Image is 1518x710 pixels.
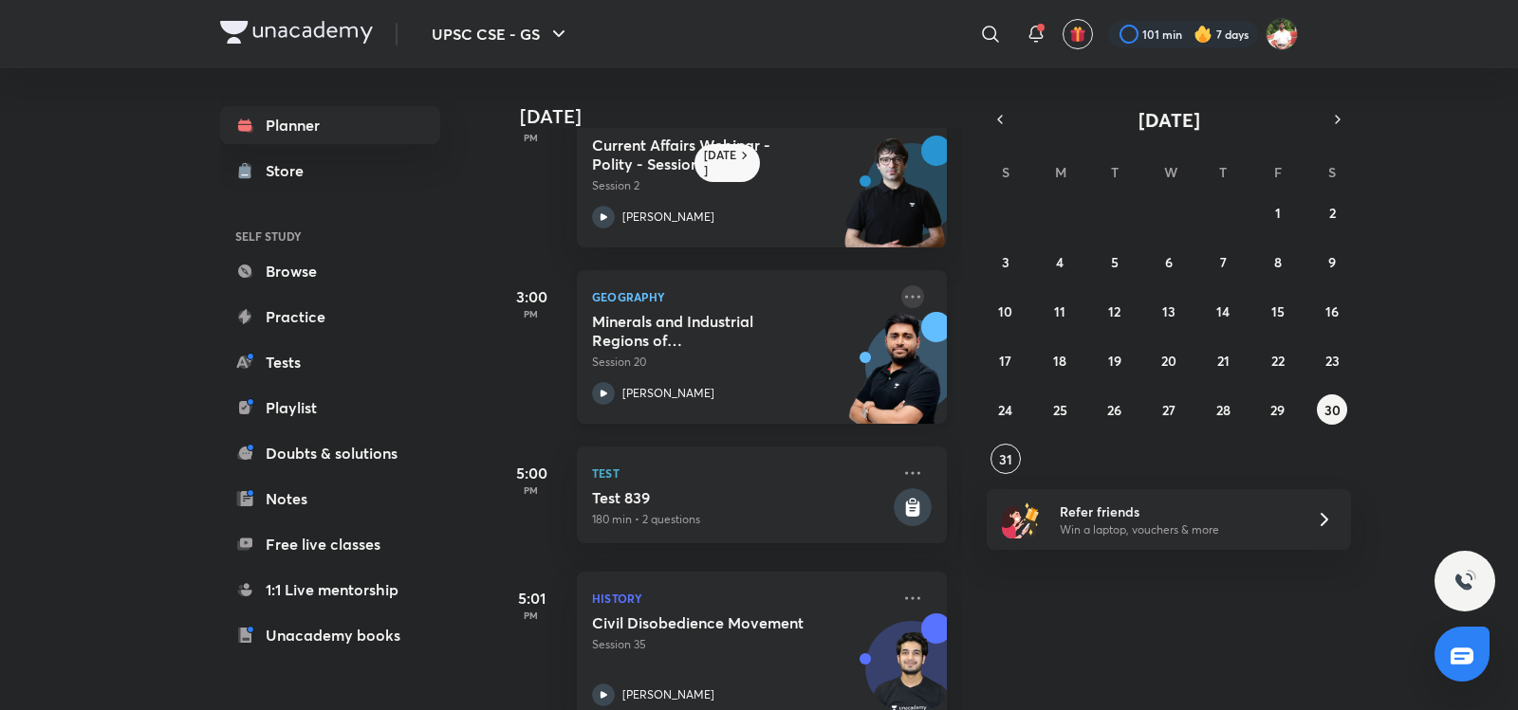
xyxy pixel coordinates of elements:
[998,302,1012,320] abbr: August 10, 2025
[999,450,1012,468] abbr: August 31, 2025
[1056,253,1064,271] abbr: August 4, 2025
[990,394,1021,425] button: August 24, 2025
[266,159,315,182] div: Store
[592,511,890,528] p: 180 min • 2 questions
[220,252,440,290] a: Browse
[1045,296,1075,326] button: August 11, 2025
[1216,401,1231,419] abbr: August 28, 2025
[220,434,440,472] a: Doubts & solutions
[990,296,1021,326] button: August 10, 2025
[1329,204,1336,222] abbr: August 2, 2025
[220,21,373,44] img: Company Logo
[1164,163,1177,181] abbr: Wednesday
[1328,253,1336,271] abbr: August 9, 2025
[1325,302,1339,320] abbr: August 16, 2025
[1216,302,1230,320] abbr: August 14, 2025
[1045,345,1075,375] button: August 18, 2025
[1271,302,1285,320] abbr: August 15, 2025
[1266,18,1298,50] img: Shashank Soni
[1270,401,1285,419] abbr: August 29, 2025
[1219,163,1227,181] abbr: Thursday
[220,298,440,336] a: Practice
[1208,296,1238,326] button: August 14, 2025
[704,148,737,178] h6: [DATE]
[1111,163,1119,181] abbr: Tuesday
[1053,352,1066,370] abbr: August 18, 2025
[1208,246,1238,277] button: August 7, 2025
[1217,352,1230,370] abbr: August 21, 2025
[493,610,569,621] p: PM
[1013,106,1324,133] button: [DATE]
[990,345,1021,375] button: August 17, 2025
[220,525,440,563] a: Free live classes
[1100,246,1130,277] button: August 5, 2025
[592,285,890,308] p: Geography
[1325,352,1340,370] abbr: August 23, 2025
[1060,501,1293,521] h6: Refer friends
[592,312,828,350] h5: Minerals and Industrial Regions of India - I
[220,389,440,427] a: Playlist
[1053,401,1067,419] abbr: August 25, 2025
[1453,570,1476,592] img: ttu
[493,308,569,319] p: PM
[592,587,890,610] p: History
[1045,246,1075,277] button: August 4, 2025
[420,15,582,53] button: UPSC CSE - GS
[1208,394,1238,425] button: August 28, 2025
[220,571,440,609] a: 1:1 Live mentorship
[1108,302,1120,320] abbr: August 12, 2025
[1063,19,1093,49] button: avatar
[592,354,890,371] p: Session 20
[622,385,714,402] p: [PERSON_NAME]
[990,246,1021,277] button: August 3, 2025
[220,616,440,654] a: Unacademy books
[1107,401,1121,419] abbr: August 26, 2025
[1194,25,1213,44] img: streak
[1317,394,1347,425] button: August 30, 2025
[1154,345,1184,375] button: August 20, 2025
[1165,253,1173,271] abbr: August 6, 2025
[622,686,714,703] p: [PERSON_NAME]
[1317,246,1347,277] button: August 9, 2025
[1220,253,1227,271] abbr: August 7, 2025
[1263,394,1293,425] button: August 29, 2025
[842,136,947,266] img: unacademy
[493,132,569,143] p: PM
[842,312,947,443] img: unacademy
[592,636,890,653] p: Session 35
[1161,352,1176,370] abbr: August 20, 2025
[592,177,890,194] p: Session 2
[1100,296,1130,326] button: August 12, 2025
[592,613,828,632] h5: Civil Disobedience Movement
[1069,26,1086,43] img: avatar
[1208,345,1238,375] button: August 21, 2025
[1154,296,1184,326] button: August 13, 2025
[493,462,569,484] h5: 5:00
[1100,394,1130,425] button: August 26, 2025
[220,220,440,252] h6: SELF STUDY
[1263,345,1293,375] button: August 22, 2025
[1154,246,1184,277] button: August 6, 2025
[493,484,569,496] p: PM
[1162,302,1176,320] abbr: August 13, 2025
[1002,163,1009,181] abbr: Sunday
[1111,253,1119,271] abbr: August 5, 2025
[520,105,966,128] h4: [DATE]
[1324,401,1341,419] abbr: August 30, 2025
[1045,394,1075,425] button: August 25, 2025
[998,401,1012,419] abbr: August 24, 2025
[220,106,440,144] a: Planner
[1263,246,1293,277] button: August 8, 2025
[1154,394,1184,425] button: August 27, 2025
[1263,296,1293,326] button: August 15, 2025
[493,285,569,308] h5: 3:00
[220,480,440,518] a: Notes
[1274,163,1282,181] abbr: Friday
[1317,296,1347,326] button: August 16, 2025
[1002,253,1009,271] abbr: August 3, 2025
[220,152,440,190] a: Store
[1274,253,1282,271] abbr: August 8, 2025
[220,343,440,381] a: Tests
[1317,197,1347,228] button: August 2, 2025
[1317,345,1347,375] button: August 23, 2025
